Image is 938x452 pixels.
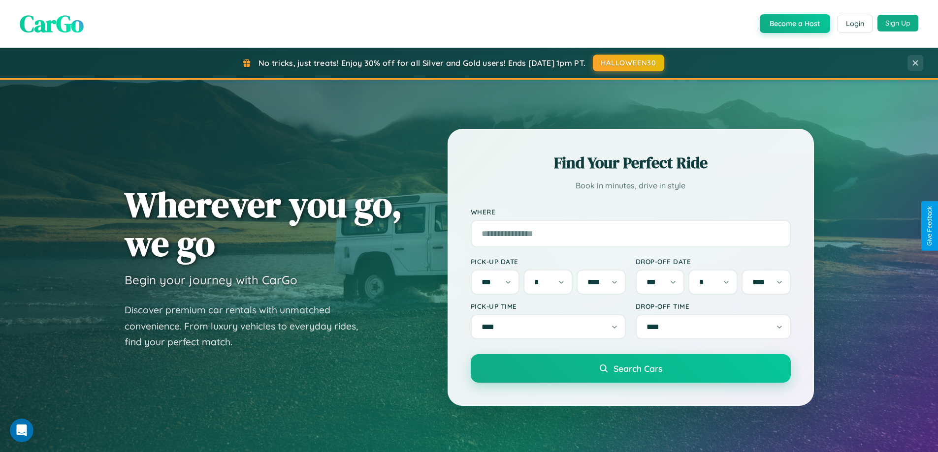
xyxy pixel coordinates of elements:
iframe: Intercom live chat [10,419,33,442]
button: Become a Host [760,14,830,33]
label: Where [471,208,791,216]
button: Login [838,15,873,32]
p: Discover premium car rentals with unmatched convenience. From luxury vehicles to everyday rides, ... [125,302,371,350]
label: Drop-off Time [636,302,791,310]
div: Give Feedback [926,206,933,246]
h3: Begin your journey with CarGo [125,272,297,287]
span: No tricks, just treats! Enjoy 30% off for all Silver and Gold users! Ends [DATE] 1pm PT. [259,58,585,68]
p: Book in minutes, drive in style [471,179,791,193]
button: Search Cars [471,354,791,383]
button: Sign Up [877,15,918,31]
label: Drop-off Date [636,257,791,266]
h2: Find Your Perfect Ride [471,152,791,174]
label: Pick-up Date [471,257,626,266]
button: HALLOWEEN30 [593,55,664,71]
label: Pick-up Time [471,302,626,310]
h1: Wherever you go, we go [125,185,402,263]
span: Search Cars [614,363,662,374]
span: CarGo [20,7,84,40]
